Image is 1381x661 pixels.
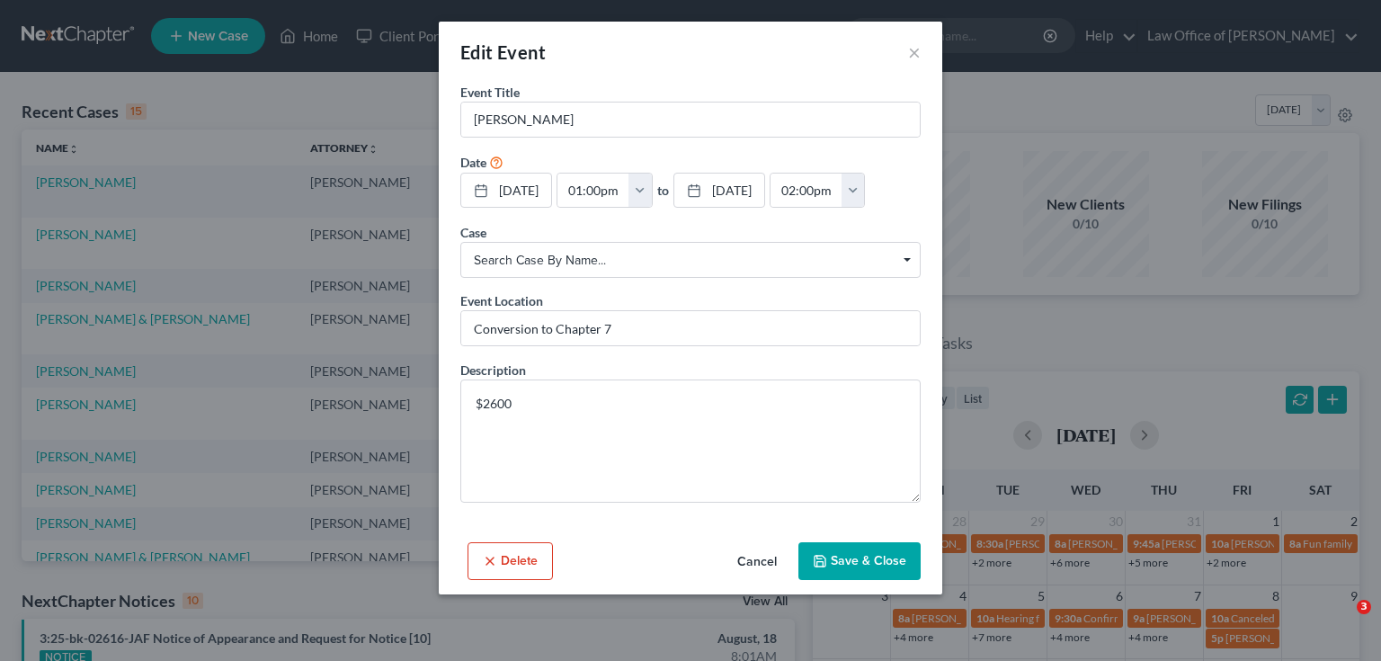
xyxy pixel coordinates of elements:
[460,361,526,380] label: Description
[557,174,629,208] input: -- : --
[461,174,551,208] a: [DATE]
[460,41,546,63] span: Edit Event
[461,311,920,345] input: Enter location...
[657,181,669,200] label: to
[468,542,553,580] button: Delete
[1320,600,1363,643] iframe: Intercom live chat
[460,242,921,278] span: Select box activate
[460,223,486,242] label: Case
[674,174,764,208] a: [DATE]
[723,544,791,580] button: Cancel
[460,291,543,310] label: Event Location
[798,542,921,580] button: Save & Close
[460,153,486,172] label: Date
[1357,600,1371,614] span: 3
[474,251,907,270] span: Search case by name...
[908,41,921,63] button: ×
[460,85,520,100] span: Event Title
[461,103,920,137] input: Enter event name...
[771,174,842,208] input: -- : --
